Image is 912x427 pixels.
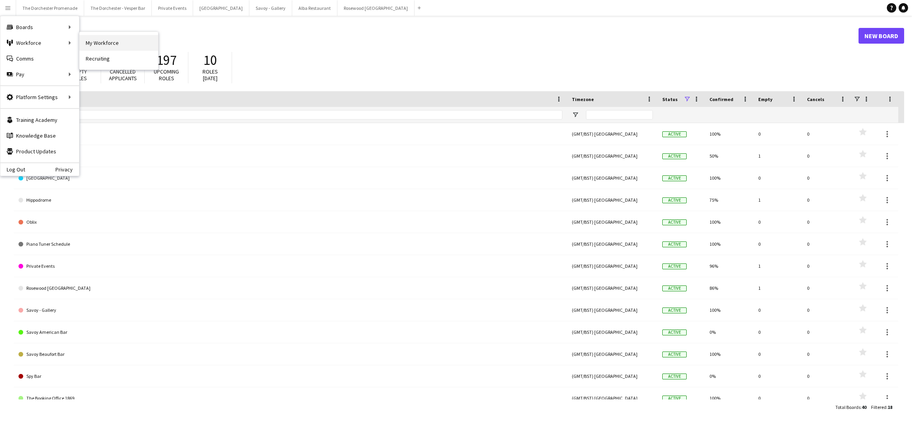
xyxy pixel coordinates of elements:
[18,387,562,409] a: The Booking Office 1869
[662,263,687,269] span: Active
[18,277,562,299] a: Rosewood [GEOGRAPHIC_DATA]
[18,189,562,211] a: Hippodrome
[754,145,802,167] div: 1
[802,189,851,211] div: 0
[109,68,137,82] span: Cancelled applicants
[337,0,415,16] button: Rosewood [GEOGRAPHIC_DATA]
[567,343,658,365] div: (GMT/BST) [GEOGRAPHIC_DATA]
[0,51,79,66] a: Comms
[662,396,687,401] span: Active
[802,211,851,233] div: 0
[203,68,218,82] span: Roles [DATE]
[586,110,653,120] input: Timezone Filter Input
[18,343,562,365] a: Savoy Beaufort Bar
[18,321,562,343] a: Savoy American Bar
[662,96,678,102] span: Status
[754,321,802,343] div: 0
[754,167,802,189] div: 0
[705,211,754,233] div: 100%
[18,211,562,233] a: Oblix
[835,404,860,410] span: Total Boards
[154,68,179,82] span: Upcoming roles
[802,277,851,299] div: 0
[807,96,824,102] span: Cancels
[709,96,733,102] span: Confirmed
[567,277,658,299] div: (GMT/BST) [GEOGRAPHIC_DATA]
[802,233,851,255] div: 0
[0,128,79,144] a: Knowledge Base
[705,167,754,189] div: 100%
[802,145,851,167] div: 0
[567,365,658,387] div: (GMT/BST) [GEOGRAPHIC_DATA]
[79,51,158,66] a: Recruiting
[859,28,904,44] a: New Board
[662,329,687,335] span: Active
[572,96,594,102] span: Timezone
[55,166,79,173] a: Privacy
[705,321,754,343] div: 0%
[18,255,562,277] a: Private Events
[567,321,658,343] div: (GMT/BST) [GEOGRAPHIC_DATA]
[662,241,687,247] span: Active
[888,404,892,410] span: 18
[705,145,754,167] div: 50%
[18,145,562,167] a: [GEOGRAPHIC_DATA]
[157,52,177,69] span: 197
[662,131,687,137] span: Active
[802,387,851,409] div: 0
[754,387,802,409] div: 0
[18,233,562,255] a: Piano Tuner Schedule
[705,233,754,255] div: 100%
[203,52,217,69] span: 10
[662,374,687,379] span: Active
[567,123,658,145] div: (GMT/BST) [GEOGRAPHIC_DATA]
[758,96,772,102] span: Empty
[0,112,79,128] a: Training Academy
[567,387,658,409] div: (GMT/BST) [GEOGRAPHIC_DATA]
[18,167,562,189] a: [GEOGRAPHIC_DATA]
[802,255,851,277] div: 0
[705,387,754,409] div: 100%
[705,343,754,365] div: 100%
[33,110,562,120] input: Board name Filter Input
[705,299,754,321] div: 100%
[292,0,337,16] button: Alba Restaurant
[662,285,687,291] span: Active
[754,255,802,277] div: 1
[662,175,687,181] span: Active
[754,211,802,233] div: 0
[662,352,687,357] span: Active
[835,399,866,415] div: :
[567,233,658,255] div: (GMT/BST) [GEOGRAPHIC_DATA]
[705,365,754,387] div: 0%
[662,219,687,225] span: Active
[754,277,802,299] div: 1
[0,35,79,51] div: Workforce
[567,255,658,277] div: (GMT/BST) [GEOGRAPHIC_DATA]
[802,123,851,145] div: 0
[802,299,851,321] div: 0
[16,0,84,16] button: The Dorchester Promenade
[79,35,158,51] a: My Workforce
[802,167,851,189] div: 0
[705,255,754,277] div: 96%
[662,153,687,159] span: Active
[567,145,658,167] div: (GMT/BST) [GEOGRAPHIC_DATA]
[754,189,802,211] div: 1
[662,307,687,313] span: Active
[567,299,658,321] div: (GMT/BST) [GEOGRAPHIC_DATA]
[567,167,658,189] div: (GMT/BST) [GEOGRAPHIC_DATA]
[0,66,79,82] div: Pay
[193,0,249,16] button: [GEOGRAPHIC_DATA]
[662,197,687,203] span: Active
[754,299,802,321] div: 0
[0,89,79,105] div: Platform Settings
[754,123,802,145] div: 0
[871,399,892,415] div: :
[862,404,866,410] span: 40
[705,277,754,299] div: 86%
[249,0,292,16] button: Savoy - Gallery
[84,0,152,16] button: The Dorchester - Vesper Bar
[18,299,562,321] a: Savoy - Gallery
[18,123,562,145] a: Alba Restaurant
